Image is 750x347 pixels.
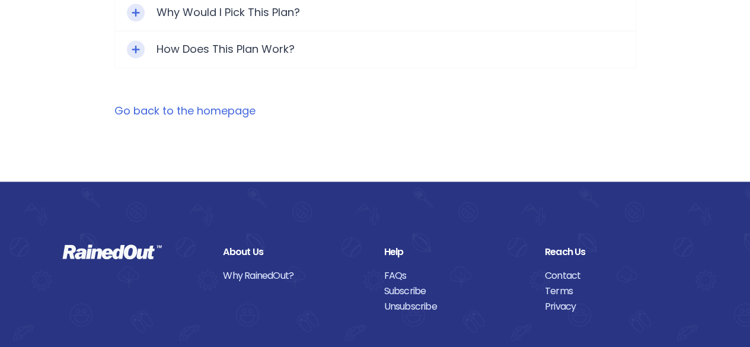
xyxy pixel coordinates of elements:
a: Why RainedOut? [223,268,366,283]
div: Help [384,244,527,259]
a: FAQs [384,268,527,283]
a: Subscribe [384,283,527,298]
div: About Us [223,244,366,259]
a: Unsubscribe [384,298,527,314]
a: Contact [545,268,688,283]
a: Go back to the homepage [114,103,256,118]
div: Toggle ExpandHow Does This Plan Work? [115,31,636,67]
a: Privacy [545,298,688,314]
div: Toggle Expand [127,4,145,21]
a: Terms [545,283,688,298]
div: Reach Us [545,244,688,259]
div: Toggle Expand [127,40,145,58]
